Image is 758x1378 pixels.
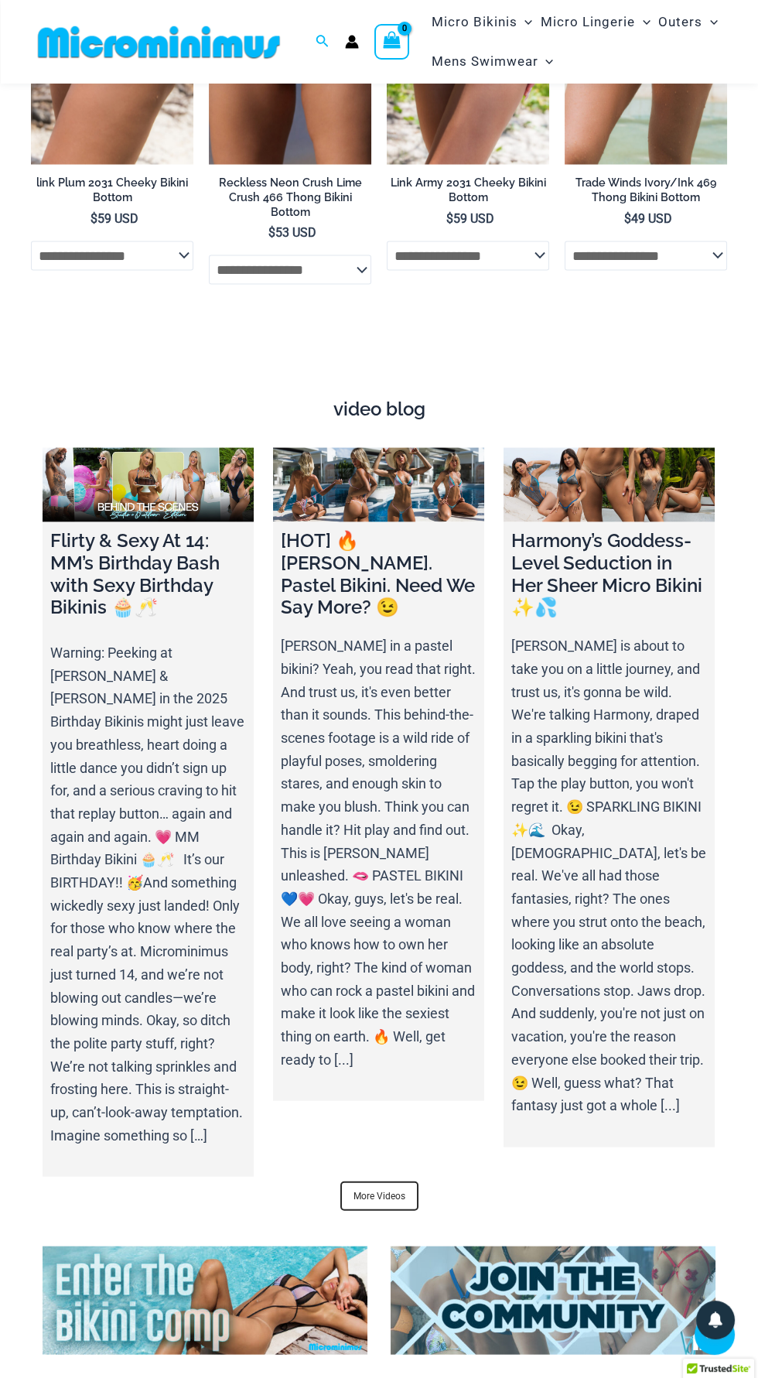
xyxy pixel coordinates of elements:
[50,641,246,1147] p: Warning: Peeking at [PERSON_NAME] & [PERSON_NAME] in the 2025 Birthday Bikinis might just leave y...
[654,2,722,42] a: OutersMenu ToggleMenu Toggle
[50,530,246,619] h4: Flirty & Sexy At 14: MM’s Birthday Bash with Sexy Birthday Bikinis 🧁🥂
[537,2,654,42] a: Micro LingerieMenu ToggleMenu Toggle
[340,1181,418,1211] a: More Videos
[316,32,329,52] a: Search icon link
[517,2,532,42] span: Menu Toggle
[565,176,727,204] h2: Trade Winds Ivory/Ink 469 Thong Bikini Bottom
[624,211,672,226] bdi: 49 USD
[374,24,410,60] a: View Shopping Cart, empty
[43,1246,367,1355] img: Enter Bikini Comp
[511,530,707,619] h4: Harmony’s Goddess-Level Seduction in Her Sheer Micro Bikini ✨💦
[345,35,359,49] a: Account icon link
[446,211,494,226] bdi: 59 USD
[43,398,715,421] h4: video blog
[446,211,453,226] span: $
[391,1246,715,1355] img: Join Community 2
[565,176,727,210] a: Trade Winds Ivory/Ink 469 Thong Bikini Bottom
[31,176,193,210] a: link Plum 2031 Cheeky Bikini Bottom
[90,211,97,226] span: $
[90,211,138,226] bdi: 59 USD
[658,2,702,42] span: Outers
[702,2,718,42] span: Menu Toggle
[281,530,476,619] h4: [HOT] 🔥 [PERSON_NAME]. Pastel Bikini. Need We Say More? 😉
[635,2,650,42] span: Menu Toggle
[511,634,707,1117] p: [PERSON_NAME] is about to take you on a little journey, and trust us, it's gonna be wild. We're t...
[387,176,549,204] h2: Link Army 2031 Cheeky Bikini Bottom
[281,634,476,1071] p: [PERSON_NAME] in a pastel bikini? Yeah, you read that right. And trust us, it's even better than ...
[541,2,635,42] span: Micro Lingerie
[209,176,371,219] h2: Reckless Neon Crush Lime Crush 466 Thong Bikini Bottom
[431,42,538,81] span: Mens Swimwear
[624,211,631,226] span: $
[431,2,517,42] span: Micro Bikinis
[209,176,371,224] a: Reckless Neon Crush Lime Crush 466 Thong Bikini Bottom
[538,42,553,81] span: Menu Toggle
[32,25,286,60] img: MM SHOP LOGO FLAT
[31,176,193,204] h2: link Plum 2031 Cheeky Bikini Bottom
[268,225,275,240] span: $
[427,42,557,81] a: Mens SwimwearMenu ToggleMenu Toggle
[268,225,316,240] bdi: 53 USD
[427,2,536,42] a: Micro BikinisMenu ToggleMenu Toggle
[387,176,549,210] a: Link Army 2031 Cheeky Bikini Bottom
